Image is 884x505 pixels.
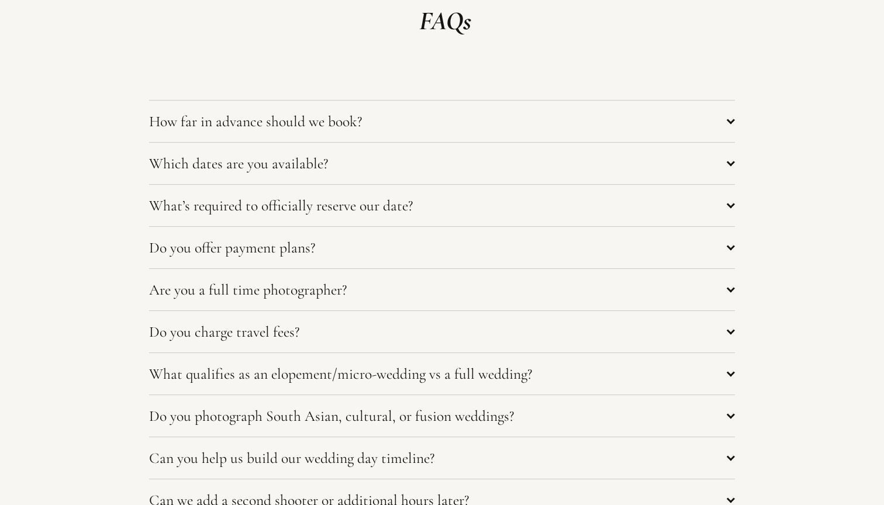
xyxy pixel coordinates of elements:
button: Are you a full time photographer? [149,269,735,310]
span: Do you offer payment plans? [149,238,727,257]
span: What qualifies as an elopement/micro-wedding vs a full wedding? [149,365,727,383]
span: How far in advance should we book? [149,112,727,130]
span: Are you a full time photographer? [149,281,727,299]
span: Do you photograph South Asian, cultural, or fusion weddings? [149,407,727,425]
button: What qualifies as an elopement/micro-wedding vs a full wedding? [149,353,735,395]
span: Can you help us build our wedding day timeline? [149,449,727,467]
button: Which dates are you available? [149,143,735,184]
button: What’s required to officially reserve our date? [149,185,735,226]
span: Which dates are you available? [149,154,727,172]
button: Can you help us build our wedding day timeline? [149,437,735,479]
button: Do you photograph South Asian, cultural, or fusion weddings? [149,395,735,437]
span: What’s required to officially reserve our date? [149,196,727,215]
button: Do you charge travel fees? [149,311,735,352]
span: Do you charge travel fees? [149,323,727,341]
button: Do you offer payment plans? [149,227,735,268]
em: FAQs [419,5,471,37]
button: How far in advance should we book? [149,101,735,142]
